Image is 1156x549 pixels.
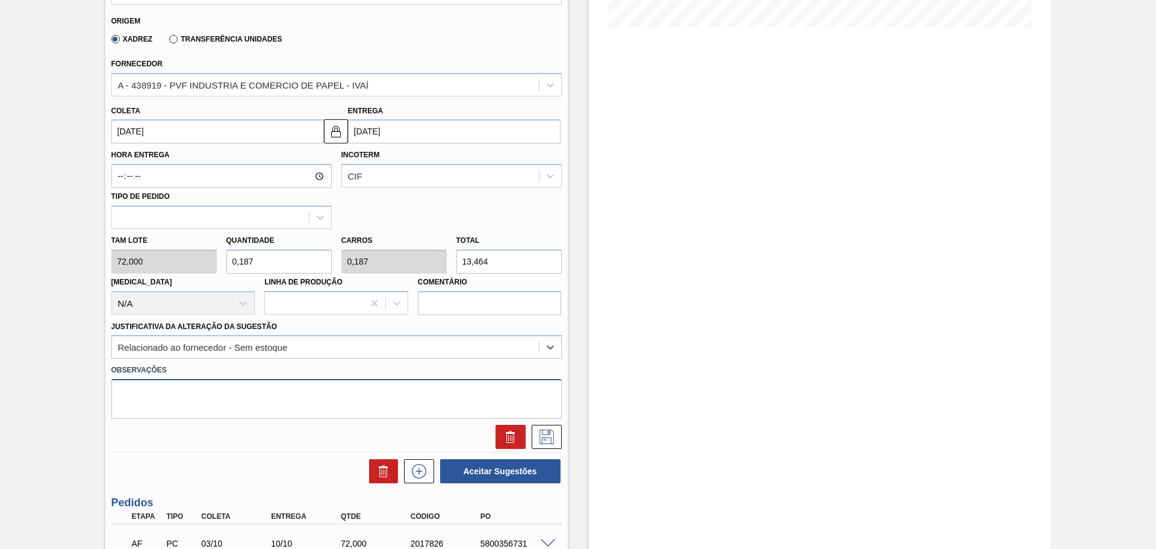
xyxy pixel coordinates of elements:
[489,425,526,449] div: Excluir Sugestão
[456,236,480,245] label: Total
[198,539,276,548] div: 03/10/2025
[398,459,434,483] div: Nova sugestão
[132,539,162,548] p: AF
[163,539,199,548] div: Pedido de Compra
[348,119,561,143] input: dd/mm/yyyy
[418,274,562,291] label: Comentário
[338,539,416,548] div: 72,000
[348,107,384,115] label: Entrega
[324,119,348,143] button: locked
[329,124,343,139] img: locked
[118,342,288,353] div: Relacionado ao fornecedor - Sem estoque
[434,458,562,485] div: Aceitar Sugestões
[198,512,276,521] div: Coleta
[111,232,217,249] label: Tam lote
[111,362,562,379] label: Observações
[341,151,380,159] label: Incoterm
[264,278,343,286] label: Linha de Produção
[111,119,324,143] input: dd/mm/yyyy
[440,459,561,483] button: Aceitar Sugestões
[268,512,346,521] div: Entrega
[111,497,562,509] h3: Pedidos
[111,146,332,164] label: Hora Entrega
[111,322,278,331] label: Justificativa da Alteração da Sugestão
[111,35,153,43] label: Xadrez
[477,512,556,521] div: PO
[111,278,172,286] label: [MEDICAL_DATA]
[363,459,398,483] div: Excluir Sugestões
[341,236,373,245] label: Carros
[348,171,362,181] div: CIF
[118,80,369,90] div: A - 438919 - PVF INDUSTRIA E COMERCIO DE PAPEL - IVAÍ
[477,539,556,548] div: 5800356731
[226,236,275,245] label: Quantidade
[408,539,486,548] div: 2017826
[163,512,199,521] div: Tipo
[408,512,486,521] div: Código
[526,425,562,449] div: Salvar Sugestão
[268,539,346,548] div: 10/10/2025
[111,60,163,68] label: Fornecedor
[129,512,165,521] div: Etapa
[111,107,140,115] label: Coleta
[338,512,416,521] div: Qtde
[111,192,170,201] label: Tipo de pedido
[111,17,141,25] label: Origem
[169,35,282,43] label: Transferência Unidades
